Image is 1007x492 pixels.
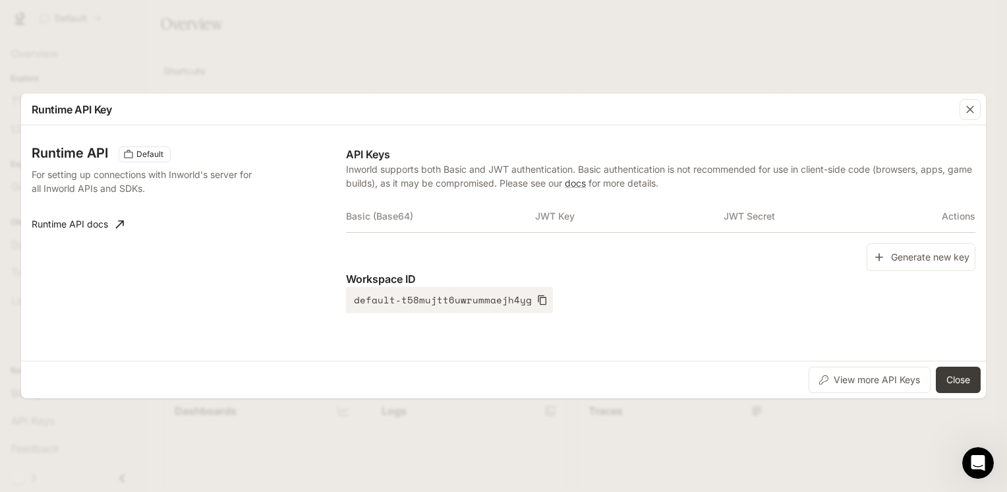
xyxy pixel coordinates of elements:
[32,168,260,195] p: For setting up connections with Inworld's server for all Inworld APIs and SDKs.
[867,243,975,272] button: Generate new key
[346,271,975,287] p: Workspace ID
[346,287,553,313] button: default-t58mujtt6uwrummaejh4yg
[535,200,724,232] th: JWT Key
[32,146,108,160] h3: Runtime API
[26,211,129,237] a: Runtime API docs
[936,367,981,393] button: Close
[119,146,171,162] div: These keys will apply to your current workspace only
[346,146,975,162] p: API Keys
[131,148,169,160] span: Default
[724,200,912,232] th: JWT Secret
[962,447,994,479] iframe: Intercom live chat
[346,200,534,232] th: Basic (Base64)
[565,177,586,189] a: docs
[32,102,112,117] p: Runtime API Key
[346,162,975,190] p: Inworld supports both Basic and JWT authentication. Basic authentication is not recommended for u...
[913,200,975,232] th: Actions
[809,367,931,393] button: View more API Keys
